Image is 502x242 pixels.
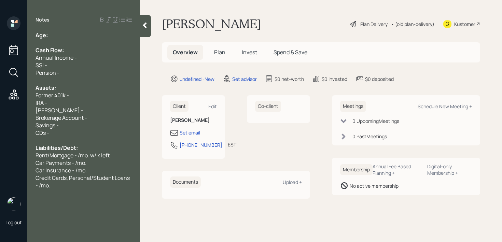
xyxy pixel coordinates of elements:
[5,219,22,226] div: Log out
[360,20,388,28] div: Plan Delivery
[208,103,217,110] div: Edit
[36,114,87,122] span: Brokerage Account -
[232,75,257,83] div: Set advisor
[242,48,257,56] span: Invest
[275,75,304,83] div: $0 net-worth
[340,101,366,112] h6: Meetings
[36,99,47,106] span: IRA -
[36,84,56,91] span: Assets:
[36,16,50,23] label: Notes
[340,164,373,175] h6: Membership
[36,61,47,69] span: SSI -
[180,129,200,136] div: Set email
[255,101,281,112] h6: Co-client
[180,141,222,148] div: [PHONE_NUMBER]
[162,16,261,31] h1: [PERSON_NAME]
[36,129,49,137] span: CDs -
[322,75,347,83] div: $0 invested
[352,133,387,140] div: 0 Past Meeting s
[454,20,475,28] div: Kustomer
[7,197,20,211] img: retirable_logo.png
[283,179,302,185] div: Upload +
[180,75,214,83] div: undefined · New
[36,122,59,129] span: Savings -
[373,163,422,176] div: Annual Fee Based Planning +
[36,159,86,167] span: Car Payments - /mo.
[350,182,399,189] div: No active membership
[352,117,399,125] div: 0 Upcoming Meeting s
[365,75,394,83] div: $0 deposited
[274,48,307,56] span: Spend & Save
[36,106,83,114] span: [PERSON_NAME] -
[214,48,225,56] span: Plan
[228,141,236,148] div: EST
[36,167,87,174] span: Car Insurance - /mo.
[391,20,434,28] div: • (old plan-delivery)
[36,69,59,76] span: Pension -
[36,31,48,39] span: Age:
[418,103,472,110] div: Schedule New Meeting +
[36,144,78,152] span: Liabilities/Debt:
[36,91,69,99] span: Former 401k -
[170,176,201,188] h6: Documents
[173,48,198,56] span: Overview
[170,117,217,123] h6: [PERSON_NAME]
[427,163,472,176] div: Digital-only Membership +
[36,46,64,54] span: Cash Flow:
[170,101,189,112] h6: Client
[36,54,77,61] span: Annual Income -
[36,152,110,159] span: Rent/Mortgage - /mo. w/ k left
[36,174,131,189] span: Credit Cards, Personal/Student Loans - /mo.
